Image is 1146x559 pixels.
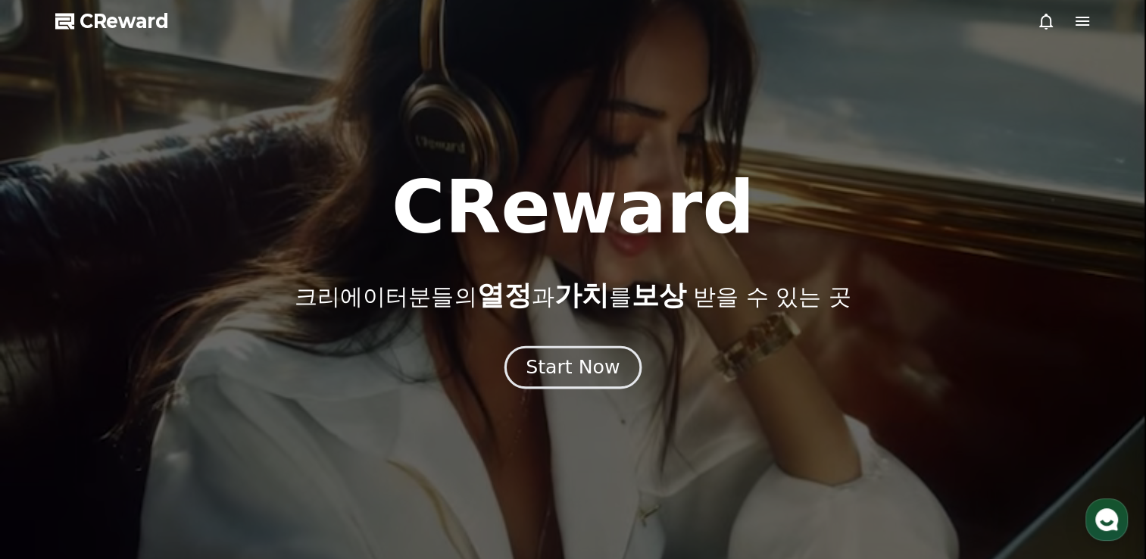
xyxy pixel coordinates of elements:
span: 열정 [476,279,531,311]
a: 설정 [195,433,291,471]
span: 설정 [234,456,252,468]
span: 대화 [139,457,157,469]
a: CReward [55,9,169,33]
p: 크리에이터분들의 과 를 받을 수 있는 곳 [295,280,851,311]
button: Start Now [504,346,642,389]
span: 보상 [631,279,685,311]
div: Start Now [526,354,620,380]
span: 홈 [48,456,57,468]
a: Start Now [507,362,639,376]
span: CReward [80,9,169,33]
a: 홈 [5,433,100,471]
a: 대화 [100,433,195,471]
h1: CReward [392,171,754,244]
span: 가치 [554,279,608,311]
